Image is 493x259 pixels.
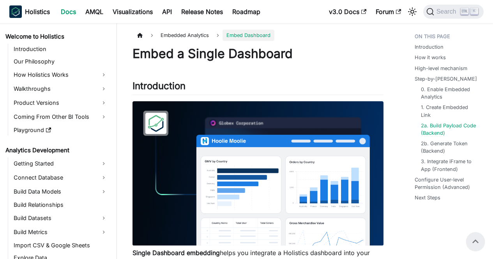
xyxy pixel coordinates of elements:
[133,101,383,246] img: Embedded Dashboard
[415,43,444,51] a: Introduction
[466,232,485,251] button: Scroll back to top
[56,5,81,18] a: Docs
[415,65,467,72] a: High-level mechanism
[11,212,110,224] a: Build Datasets
[11,199,110,210] a: Build Relationships
[421,158,477,173] a: 3. Integrate iFrame to App (Frontend)
[133,30,147,41] a: Home page
[371,5,406,18] a: Forum
[3,145,110,156] a: Analytics Development
[324,5,371,18] a: v3.0 Docs
[3,31,110,42] a: Welcome to Holistics
[11,97,110,109] a: Product Versions
[434,8,461,15] span: Search
[133,30,383,41] nav: Breadcrumbs
[415,194,440,201] a: Next Steps
[421,140,477,155] a: 2b. Generate Token (Backend)
[415,75,477,83] a: Step-by-[PERSON_NAME]
[177,5,228,18] a: Release Notes
[11,185,110,198] a: Build Data Models
[11,111,110,123] a: Coming From Other BI Tools
[423,5,484,19] button: Search (Ctrl+K)
[81,5,108,18] a: AMQL
[9,5,22,18] img: Holistics
[228,5,265,18] a: Roadmap
[406,5,419,18] button: Switch between dark and light mode (currently light mode)
[157,5,177,18] a: API
[223,30,274,41] span: Embed Dashboard
[11,69,110,81] a: How Holistics Works
[133,249,220,257] strong: Single Dashboard embedding
[11,240,110,251] a: Import CSV & Google Sheets
[133,80,383,95] h2: Introduction
[25,7,50,16] b: Holistics
[415,176,481,191] a: Configure User-level Permission (Advanced)
[9,5,50,18] a: HolisticsHolistics
[11,56,110,67] a: Our Philosophy
[11,171,110,184] a: Connect Database
[470,8,478,15] kbd: K
[157,30,213,41] span: Embedded Analytics
[108,5,157,18] a: Visualizations
[11,226,110,238] a: Build Metrics
[11,44,110,55] a: Introduction
[11,157,110,170] a: Getting Started
[421,104,477,118] a: 1. Create Embedded Link
[415,54,446,61] a: How it works
[133,46,383,62] h1: Embed a Single Dashboard
[421,122,477,137] a: 2a. Build Payload Code (Backend)
[11,125,110,136] a: Playground
[421,86,477,100] a: 0. Enable Embedded Analytics
[11,83,110,95] a: Walkthroughs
